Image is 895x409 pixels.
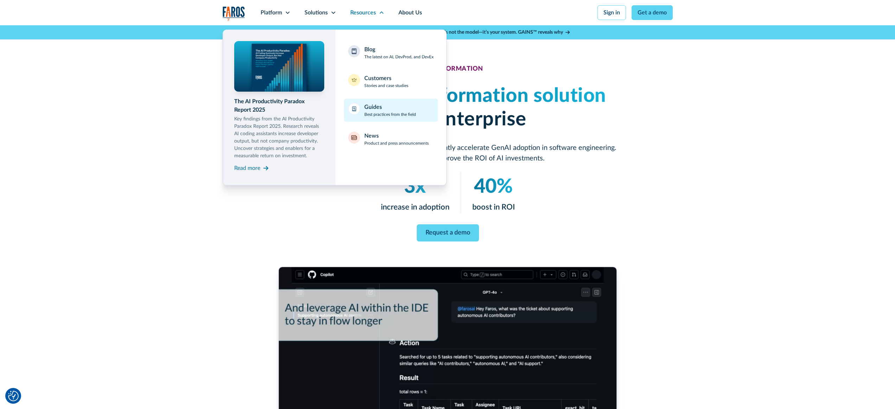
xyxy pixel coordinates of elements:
nav: Resources [223,25,673,185]
div: Blog [364,45,375,54]
p: boost in ROI [472,202,514,213]
em: 3x [404,177,426,197]
img: Logo of the analytics and reporting company Faros. [223,6,245,21]
a: CustomersStories and case studies [344,70,438,93]
a: Sign in [597,5,626,20]
a: BlogThe latest on AI, DevProd, and DevEx [344,41,438,64]
a: Request a demo [416,224,479,242]
div: News [364,132,379,140]
a: Get a demo [632,5,673,20]
p: increase in adoption [381,202,449,213]
div: The AI Productivity Paradox Report 2025 [234,97,324,114]
a: home [223,6,245,21]
p: Best practices from the field [364,111,416,118]
div: Platform [261,8,282,17]
p: The latest on AI, DevProd, and DevEx [364,54,434,60]
a: The AI Productivity Paradox Report 2025Key findings from the AI Productivity Paradox Report 2025.... [234,41,324,174]
button: Cookie Settings [8,391,19,401]
em: 40% [474,177,512,197]
div: Guides [364,103,382,111]
div: Customers [364,74,391,83]
div: Solutions [305,8,328,17]
div: Read more [234,164,260,172]
p: Stories and case studies [364,83,408,89]
a: GuidesBest practices from the field [344,99,438,122]
p: Key findings from the AI Productivity Paradox Report 2025. Research reveals AI coding assistants ... [234,116,324,160]
div: Resources [350,8,376,17]
a: NewsProduct and press announcements [344,127,438,151]
p: Product and press announcements [364,140,429,146]
img: Revisit consent button [8,391,19,401]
